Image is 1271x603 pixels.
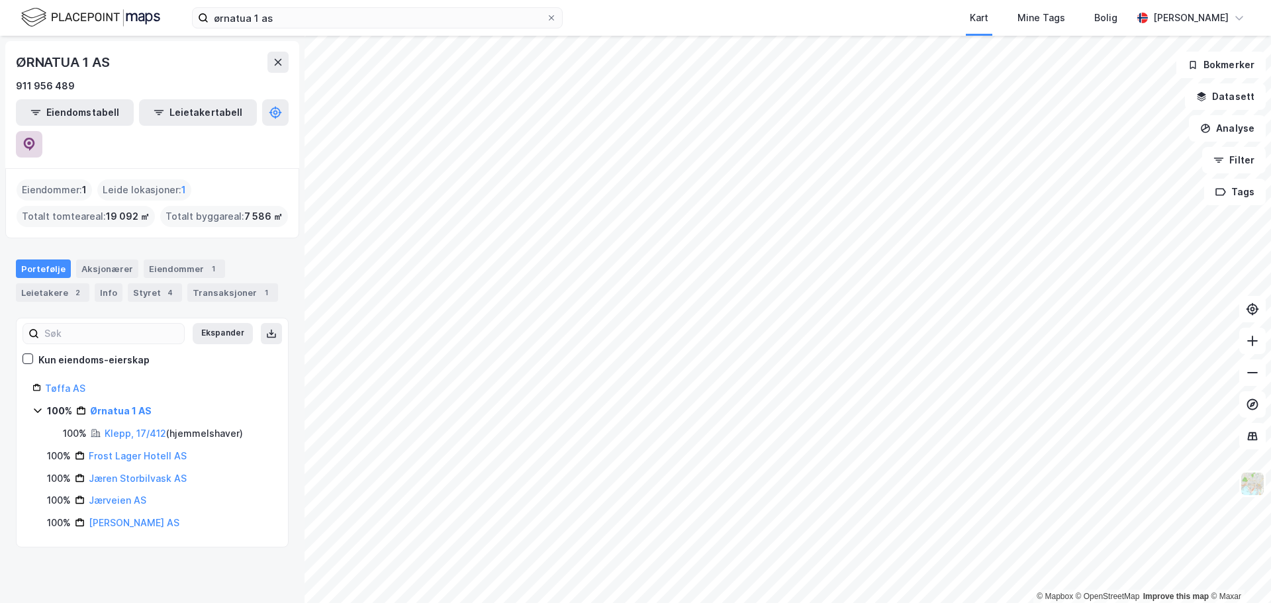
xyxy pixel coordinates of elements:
[63,426,87,441] div: 100%
[16,52,113,73] div: ØRNATUA 1 AS
[82,182,87,198] span: 1
[1037,592,1073,601] a: Mapbox
[47,492,71,508] div: 100%
[38,352,150,368] div: Kun eiendoms-eierskap
[21,6,160,29] img: logo.f888ab2527a4732fd821a326f86c7f29.svg
[1076,592,1140,601] a: OpenStreetMap
[95,283,122,302] div: Info
[47,471,71,487] div: 100%
[1153,10,1229,26] div: [PERSON_NAME]
[209,8,546,28] input: Søk på adresse, matrikkel, gårdeiere, leietakere eller personer
[207,262,220,275] div: 1
[1240,471,1265,496] img: Z
[1185,83,1266,110] button: Datasett
[17,179,92,201] div: Eiendommer :
[47,448,71,464] div: 100%
[16,283,89,302] div: Leietakere
[39,324,184,344] input: Søk
[1189,115,1266,142] button: Analyse
[1017,10,1065,26] div: Mine Tags
[90,405,152,416] a: Ørnatua 1 AS
[47,515,71,531] div: 100%
[128,283,182,302] div: Styret
[105,428,166,439] a: Klepp, 17/412
[193,323,253,344] button: Ekspander
[17,206,155,227] div: Totalt tomteareal :
[164,286,177,299] div: 4
[160,206,288,227] div: Totalt byggareal :
[1143,592,1209,601] a: Improve this map
[1176,52,1266,78] button: Bokmerker
[16,99,134,126] button: Eiendomstabell
[45,383,85,394] a: Tøffa AS
[144,259,225,278] div: Eiendommer
[89,517,179,528] a: [PERSON_NAME] AS
[76,259,138,278] div: Aksjonærer
[259,286,273,299] div: 1
[47,403,72,419] div: 100%
[1094,10,1117,26] div: Bolig
[1202,147,1266,173] button: Filter
[106,209,150,224] span: 19 092 ㎡
[71,286,84,299] div: 2
[16,259,71,278] div: Portefølje
[16,78,75,94] div: 911 956 489
[187,283,278,302] div: Transaksjoner
[244,209,283,224] span: 7 586 ㎡
[89,450,187,461] a: Frost Lager Hotell AS
[97,179,191,201] div: Leide lokasjoner :
[1205,539,1271,603] iframe: Chat Widget
[181,182,186,198] span: 1
[970,10,988,26] div: Kart
[139,99,257,126] button: Leietakertabell
[105,426,243,441] div: ( hjemmelshaver )
[1204,179,1266,205] button: Tags
[89,494,146,506] a: Jærveien AS
[89,473,187,484] a: Jæren Storbilvask AS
